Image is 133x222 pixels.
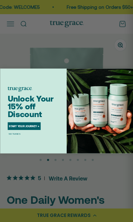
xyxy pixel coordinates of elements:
button: START YOUR JOURNEY → [7,122,41,130]
img: logo placeholder [7,87,32,92]
button: NO THANKS [7,132,21,135]
button: Close dialog [127,70,132,74]
span: Unlock Your 15% off Discount [7,94,53,119]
